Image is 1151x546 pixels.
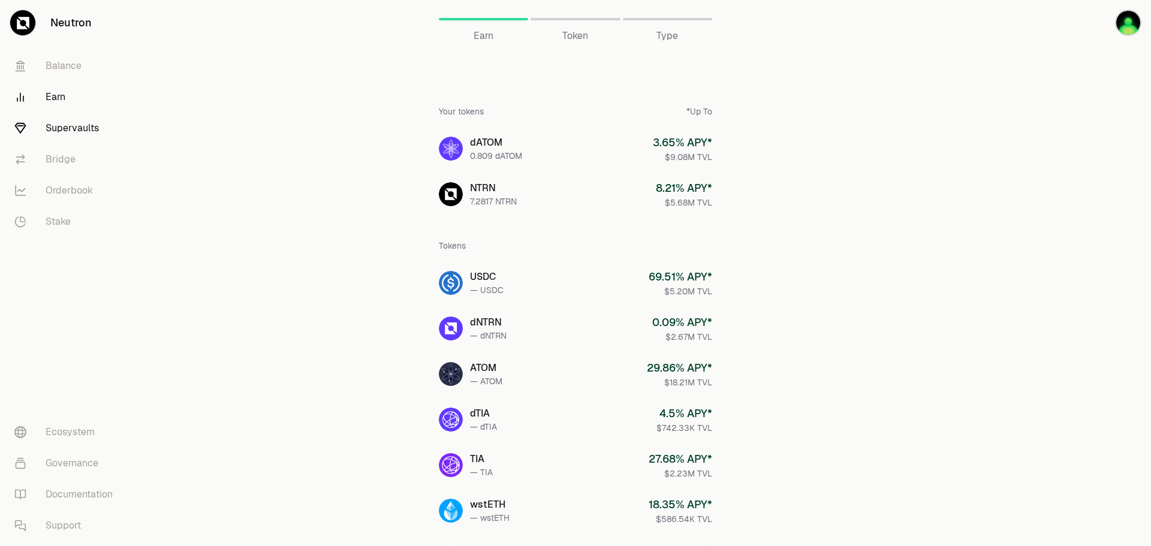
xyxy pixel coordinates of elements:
[474,29,493,43] span: Earn
[562,29,588,43] span: Token
[652,331,712,343] div: $2.67M TVL
[429,352,722,396] a: ATOMATOM— ATOM29.86% APY*$18.21M TVL
[5,82,129,113] a: Earn
[470,270,504,284] div: USDC
[5,206,129,237] a: Stake
[686,105,712,117] div: *Up To
[439,105,484,117] div: Your tokens
[649,467,712,479] div: $2.23M TVL
[470,150,522,162] div: 0.809 dATOM
[439,137,463,161] img: dATOM
[653,151,712,163] div: $9.08M TVL
[656,29,678,43] span: Type
[656,405,712,422] div: 4.5 % APY*
[429,398,722,441] a: dTIAdTIA— dTIA4.5% APY*$742.33K TVL
[470,452,493,466] div: TIA
[470,315,507,330] div: dNTRN
[470,284,504,296] div: — USDC
[5,479,129,510] a: Documentation
[429,173,722,216] a: NTRNNTRN7.2817 NTRN8.21% APY*$5.68M TVL
[429,307,722,350] a: dNTRNdNTRN— dNTRN0.09% APY*$2.67M TVL
[647,360,712,376] div: 29.86 % APY*
[439,316,463,340] img: dNTRN
[429,489,722,532] a: wstETHwstETH— wstETH18.35% APY*$586.54K TVL
[439,240,466,252] div: Tokens
[656,197,712,209] div: $5.68M TVL
[656,422,712,434] div: $742.33K TVL
[656,180,712,197] div: 8.21 % APY*
[470,181,517,195] div: NTRN
[5,510,129,541] a: Support
[647,376,712,388] div: $18.21M TVL
[649,269,712,285] div: 69.51 % APY*
[429,261,722,304] a: USDCUSDC— USDC69.51% APY*$5.20M TVL
[5,175,129,206] a: Orderbook
[5,50,129,82] a: Balance
[5,144,129,175] a: Bridge
[649,513,712,525] div: $586.54K TVL
[470,330,507,342] div: — dNTRN
[439,5,528,34] a: Earn
[470,421,497,433] div: — dTIA
[653,134,712,151] div: 3.65 % APY*
[439,182,463,206] img: NTRN
[439,453,463,477] img: TIA
[470,195,517,207] div: 7.2817 NTRN
[5,113,129,144] a: Supervaults
[5,448,129,479] a: Governance
[470,375,502,387] div: — ATOM
[1115,10,1141,36] img: Baerentatze
[470,361,502,375] div: ATOM
[470,497,510,512] div: wstETH
[439,408,463,432] img: dTIA
[652,314,712,331] div: 0.09 % APY*
[5,417,129,448] a: Ecosystem
[429,127,722,170] a: dATOMdATOM0.809 dATOM3.65% APY*$9.08M TVL
[470,512,510,524] div: — wstETH
[470,466,493,478] div: — TIA
[439,271,463,295] img: USDC
[470,406,497,421] div: dTIA
[439,362,463,386] img: ATOM
[429,444,722,487] a: TIATIA— TIA27.68% APY*$2.23M TVL
[439,499,463,523] img: wstETH
[649,451,712,467] div: 27.68 % APY*
[470,135,522,150] div: dATOM
[649,285,712,297] div: $5.20M TVL
[649,496,712,513] div: 18.35 % APY*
